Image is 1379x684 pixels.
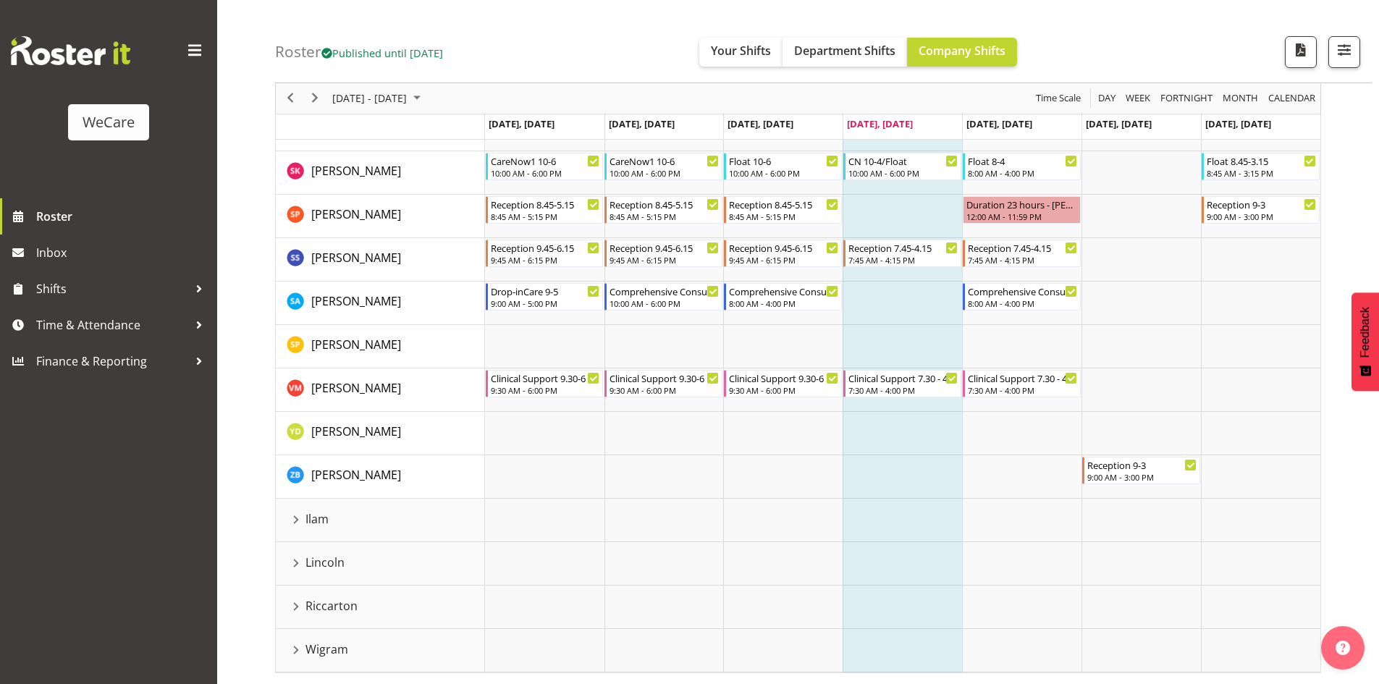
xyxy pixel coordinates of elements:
[848,371,958,385] div: Clinical Support 7.30 - 4
[486,240,604,267] div: Sara Sherwin"s event - Reception 9.45-6.15 Begin From Monday, October 6, 2025 at 9:45:00 AM GMT+1...
[1359,307,1372,358] span: Feedback
[486,153,604,180] div: Saahit Kour"s event - CareNow1 10-6 Begin From Monday, October 6, 2025 at 10:00:00 AM GMT+13:00 E...
[848,254,958,266] div: 7:45 AM - 4:15 PM
[610,371,719,385] div: Clinical Support 9.30-6
[610,211,719,222] div: 8:45 AM - 5:15 PM
[276,455,485,499] td: Zephy Bennett resource
[311,163,401,179] span: [PERSON_NAME]
[311,379,401,397] a: [PERSON_NAME]
[604,196,722,224] div: Samantha Poultney"s event - Reception 8.45-5.15 Begin From Tuesday, October 7, 2025 at 8:45:00 AM...
[968,254,1077,266] div: 7:45 AM - 4:15 PM
[311,206,401,223] a: [PERSON_NAME]
[1207,167,1316,179] div: 8:45 AM - 3:15 PM
[963,240,1081,267] div: Sara Sherwin"s event - Reception 7.45-4.15 Begin From Friday, October 10, 2025 at 7:45:00 AM GMT+...
[907,38,1017,67] button: Company Shifts
[963,283,1081,311] div: Sarah Abbott"s event - Comprehensive Consult 8-4 Begin From Friday, October 10, 2025 at 8:00:00 A...
[1328,36,1360,68] button: Filter Shifts
[311,423,401,440] a: [PERSON_NAME]
[966,211,1077,222] div: 12:00 AM - 11:59 PM
[491,167,600,179] div: 10:00 AM - 6:00 PM
[724,283,842,311] div: Sarah Abbott"s event - Comprehensive Consult 8-4 Begin From Wednesday, October 8, 2025 at 8:00:00...
[305,554,345,571] span: Lincoln
[491,197,600,211] div: Reception 8.45-5.15
[609,117,675,130] span: [DATE], [DATE]
[491,254,600,266] div: 9:45 AM - 6:15 PM
[330,90,427,108] button: October 2025
[729,153,838,168] div: Float 10-6
[843,153,961,180] div: Saahit Kour"s event - CN 10-4/Float Begin From Thursday, October 9, 2025 at 10:00:00 AM GMT+13:00...
[783,38,907,67] button: Department Shifts
[305,597,358,615] span: Riccarton
[724,196,842,224] div: Samantha Poultney"s event - Reception 8.45-5.15 Begin From Wednesday, October 8, 2025 at 8:45:00 ...
[276,629,485,672] td: Wigram resource
[968,153,1077,168] div: Float 8-4
[919,43,1005,59] span: Company Shifts
[311,293,401,309] span: [PERSON_NAME]
[610,297,719,309] div: 10:00 AM - 6:00 PM
[610,153,719,168] div: CareNow1 10-6
[311,162,401,180] a: [PERSON_NAME]
[311,466,401,484] a: [PERSON_NAME]
[1123,90,1153,108] button: Timeline Week
[305,641,348,658] span: Wigram
[610,197,719,211] div: Reception 8.45-5.15
[1034,90,1082,108] span: Time Scale
[491,371,600,385] div: Clinical Support 9.30-6
[711,43,771,59] span: Your Shifts
[1207,153,1316,168] div: Float 8.45-3.15
[311,423,401,439] span: [PERSON_NAME]
[276,238,485,282] td: Sara Sherwin resource
[486,196,604,224] div: Samantha Poultney"s event - Reception 8.45-5.15 Begin From Monday, October 6, 2025 at 8:45:00 AM ...
[1202,153,1320,180] div: Saahit Kour"s event - Float 8.45-3.15 Begin From Sunday, October 12, 2025 at 8:45:00 AM GMT+13:00...
[728,117,793,130] span: [DATE], [DATE]
[968,167,1077,179] div: 8:00 AM - 4:00 PM
[1351,292,1379,391] button: Feedback - Show survey
[610,240,719,255] div: Reception 9.45-6.15
[491,153,600,168] div: CareNow1 10-6
[1124,90,1152,108] span: Week
[36,206,210,227] span: Roster
[1267,90,1317,108] span: calendar
[843,240,961,267] div: Sara Sherwin"s event - Reception 7.45-4.15 Begin From Thursday, October 9, 2025 at 7:45:00 AM GMT...
[729,384,838,396] div: 9:30 AM - 6:00 PM
[275,43,443,60] h4: Roster
[729,284,838,298] div: Comprehensive Consult 8-4
[1087,471,1197,483] div: 9:00 AM - 3:00 PM
[489,117,554,130] span: [DATE], [DATE]
[36,278,188,300] span: Shifts
[1034,90,1084,108] button: Time Scale
[491,384,600,396] div: 9:30 AM - 6:00 PM
[305,510,329,528] span: Ilam
[1285,36,1317,68] button: Download a PDF of the roster according to the set date range.
[968,371,1077,385] div: Clinical Support 7.30 - 4
[848,384,958,396] div: 7:30 AM - 4:00 PM
[724,153,842,180] div: Saahit Kour"s event - Float 10-6 Begin From Wednesday, October 8, 2025 at 10:00:00 AM GMT+13:00 E...
[1207,197,1316,211] div: Reception 9-3
[963,153,1081,180] div: Saahit Kour"s event - Float 8-4 Begin From Friday, October 10, 2025 at 8:00:00 AM GMT+13:00 Ends ...
[303,83,327,114] div: next period
[729,254,838,266] div: 9:45 AM - 6:15 PM
[848,240,958,255] div: Reception 7.45-4.15
[604,240,722,267] div: Sara Sherwin"s event - Reception 9.45-6.15 Begin From Tuesday, October 7, 2025 at 9:45:00 AM GMT+...
[794,43,895,59] span: Department Shifts
[966,197,1077,211] div: Duration 23 hours - [PERSON_NAME]
[491,211,600,222] div: 8:45 AM - 5:15 PM
[847,117,913,130] span: [DATE], [DATE]
[276,542,485,586] td: Lincoln resource
[848,167,958,179] div: 10:00 AM - 6:00 PM
[311,467,401,483] span: [PERSON_NAME]
[276,368,485,412] td: Viktoriia Molchanova resource
[331,90,408,108] span: [DATE] - [DATE]
[281,90,300,108] button: Previous
[1086,117,1152,130] span: [DATE], [DATE]
[610,384,719,396] div: 9:30 AM - 6:00 PM
[604,370,722,397] div: Viktoriia Molchanova"s event - Clinical Support 9.30-6 Begin From Tuesday, October 7, 2025 at 9:3...
[729,371,838,385] div: Clinical Support 9.30-6
[848,153,958,168] div: CN 10-4/Float
[1082,457,1200,484] div: Zephy Bennett"s event - Reception 9-3 Begin From Saturday, October 11, 2025 at 9:00:00 AM GMT+13:...
[963,196,1081,224] div: Samantha Poultney"s event - Duration 23 hours - Samantha Poultney Begin From Friday, October 10, ...
[276,412,485,455] td: Yvonne Denny resource
[311,336,401,353] a: [PERSON_NAME]
[276,325,485,368] td: Shannon Pocklington resource
[11,36,130,65] img: Rosterit website logo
